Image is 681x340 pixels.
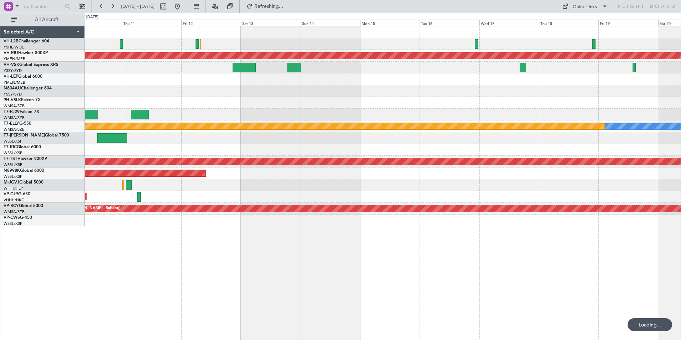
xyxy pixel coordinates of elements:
[628,318,672,331] div: Loading...
[8,14,77,25] button: All Aircraft
[62,20,121,26] div: Wed 10
[241,20,300,26] div: Sat 13
[19,17,75,22] span: All Aircraft
[4,115,25,120] a: WMSA/SZB
[4,98,21,102] span: 9H-VSLK
[479,20,539,26] div: Wed 17
[4,39,19,43] span: VH-L2B
[4,216,20,220] span: VP-CWS
[4,86,21,91] span: N604AU
[4,98,41,102] a: 9H-VSLKFalcon 7X
[4,133,45,138] span: T7-[PERSON_NAME]
[4,74,18,79] span: VH-LEP
[420,20,479,26] div: Tue 16
[4,63,19,67] span: VH-VSK
[254,4,284,9] span: Refreshing...
[4,122,31,126] a: T7-ELLYG-550
[4,86,52,91] a: N604AUChallenger 604
[4,56,25,62] a: YMEN/MEB
[558,1,611,12] button: Quick Links
[4,204,19,208] span: VP-BCY
[4,216,32,220] a: VP-CWSG-450
[539,20,598,26] div: Thu 18
[4,122,19,126] span: T7-ELLY
[181,20,241,26] div: Fri 12
[4,110,20,114] span: T7-PJ29
[4,157,47,161] a: T7-TSTHawker 900XP
[122,20,181,26] div: Thu 11
[4,197,25,203] a: VHHH/HKG
[22,1,63,12] input: Trip Number
[4,145,41,149] a: T7-RICGlobal 6000
[4,74,42,79] a: VH-LEPGlobal 6000
[4,174,22,179] a: WSSL/XSP
[598,20,658,26] div: Fri 19
[4,169,20,173] span: N8998K
[4,180,43,185] a: M-JGVJGlobal 5000
[4,145,17,149] span: T7-RIC
[4,180,19,185] span: M-JGVJ
[4,162,22,168] a: WSSL/XSP
[86,14,98,20] div: [DATE]
[4,192,18,196] span: VP-CJR
[4,51,48,55] a: VH-RIUHawker 800XP
[4,39,49,43] a: VH-L2BChallenger 604
[4,169,44,173] a: N8998KGlobal 6000
[360,20,420,26] div: Mon 15
[4,45,24,50] a: YSHL/WOL
[4,186,23,191] a: WIHH/HLP
[4,127,25,132] a: WMSA/SZB
[121,3,155,10] span: [DATE] - [DATE]
[4,209,25,215] a: WMSA/SZB
[243,1,286,12] button: Refreshing...
[4,150,22,156] a: WSSL/XSP
[4,92,22,97] a: YSSY/SYD
[4,63,58,67] a: VH-VSKGlobal Express XRS
[301,20,360,26] div: Sun 14
[4,110,39,114] a: T7-PJ29Falcon 7X
[4,51,18,55] span: VH-RIU
[4,157,17,161] span: T7-TST
[4,221,22,226] a: WSSL/XSP
[4,139,22,144] a: WSSL/XSP
[4,68,22,73] a: YSSY/SYD
[4,204,43,208] a: VP-BCYGlobal 5000
[4,133,69,138] a: T7-[PERSON_NAME]Global 7500
[573,4,597,11] div: Quick Links
[4,103,25,109] a: WMSA/SZB
[4,192,30,196] a: VP-CJRG-650
[4,80,25,85] a: YMEN/MEB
